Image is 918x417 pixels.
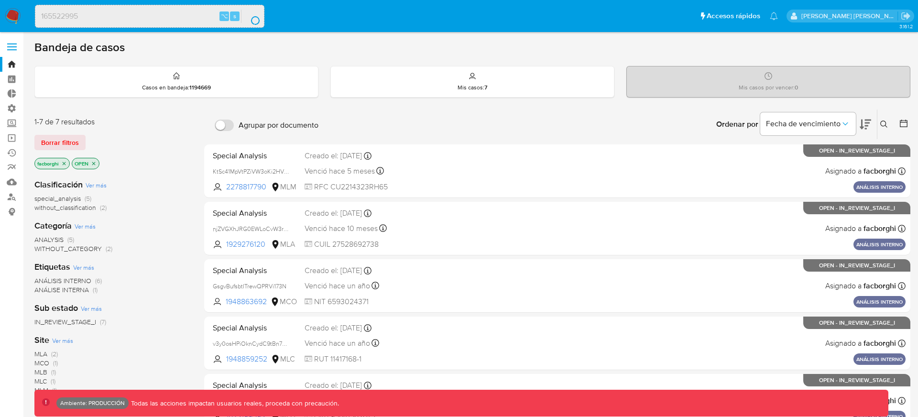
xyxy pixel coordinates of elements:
p: facundoagustin.borghi@mercadolibre.com [801,11,898,21]
button: search-icon [241,10,261,23]
input: Buscar usuario o caso... [35,10,264,22]
span: Accesos rápidos [707,11,760,21]
span: s [233,11,236,21]
a: Salir [901,11,911,21]
a: Notificaciones [770,12,778,20]
p: Todas las acciones impactan usuarios reales, proceda con precaución. [129,399,339,408]
span: ⌥ [221,11,228,21]
p: Ambiente: PRODUCCIÓN [60,401,125,405]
